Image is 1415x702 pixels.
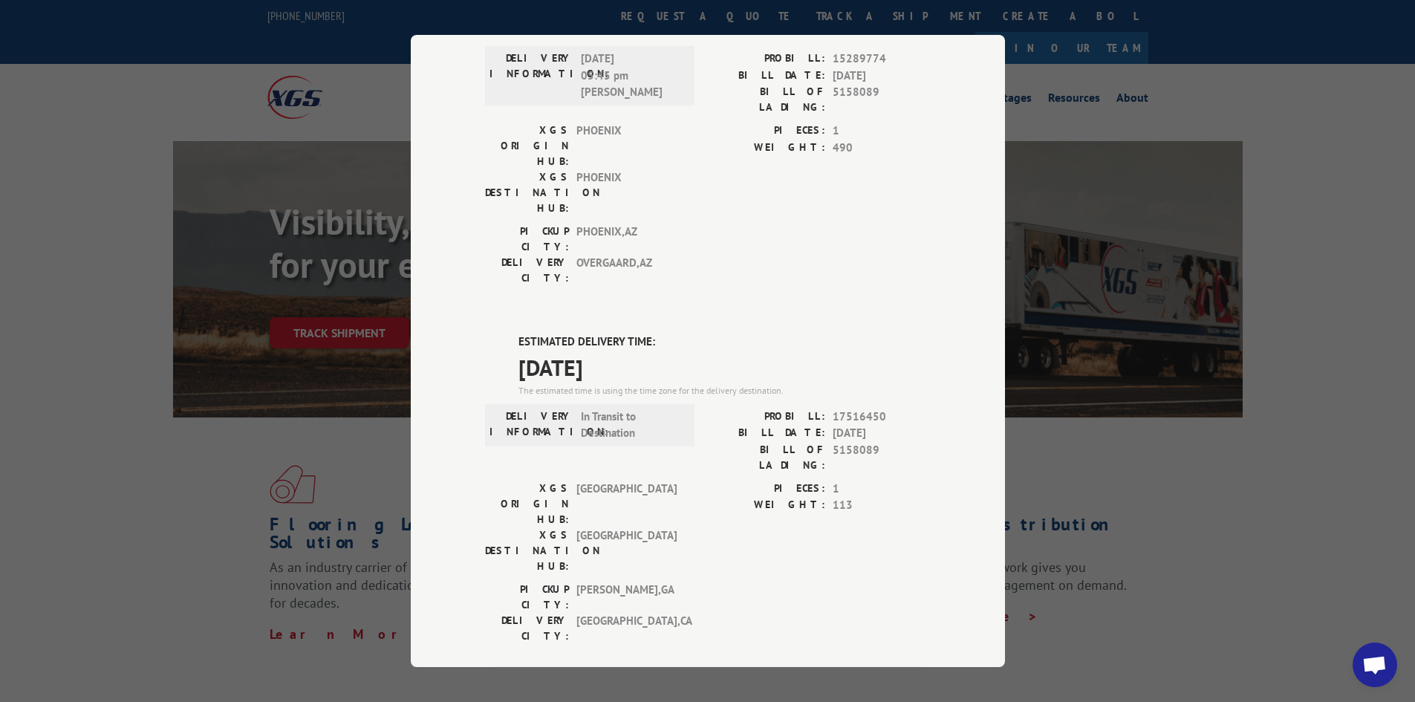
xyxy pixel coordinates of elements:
[485,527,569,574] label: XGS DESTINATION HUB:
[576,481,677,527] span: [GEOGRAPHIC_DATA]
[833,51,931,68] span: 15289774
[576,169,677,216] span: PHOENIX
[576,527,677,574] span: [GEOGRAPHIC_DATA]
[518,334,931,351] label: ESTIMATED DELIVERY TIME:
[1353,643,1397,687] a: Open chat
[485,255,569,286] label: DELIVERY CITY:
[485,481,569,527] label: XGS ORIGIN HUB:
[833,140,931,157] span: 490
[518,384,931,397] div: The estimated time is using the time zone for the delivery destination.
[576,224,677,255] span: PHOENIX , AZ
[485,613,569,644] label: DELIVERY CITY:
[576,613,677,644] span: [GEOGRAPHIC_DATA] , CA
[708,84,825,115] label: BILL OF LADING:
[833,84,931,115] span: 5158089
[489,409,573,442] label: DELIVERY INFORMATION:
[708,442,825,473] label: BILL OF LADING:
[708,123,825,140] label: PIECES:
[489,51,573,101] label: DELIVERY INFORMATION:
[581,409,681,442] span: In Transit to Destination
[576,123,677,169] span: PHOENIX
[708,481,825,498] label: PIECES:
[708,497,825,514] label: WEIGHT:
[708,140,825,157] label: WEIGHT:
[833,123,931,140] span: 1
[485,169,569,216] label: XGS DESTINATION HUB:
[833,497,931,514] span: 113
[833,481,931,498] span: 1
[518,351,931,384] span: [DATE]
[833,409,931,426] span: 17516450
[708,425,825,442] label: BILL DATE:
[833,442,931,473] span: 5158089
[708,51,825,68] label: PROBILL:
[576,255,677,286] span: OVERGAARD , AZ
[833,68,931,85] span: [DATE]
[708,409,825,426] label: PROBILL:
[485,224,569,255] label: PICKUP CITY:
[485,582,569,613] label: PICKUP CITY:
[708,68,825,85] label: BILL DATE:
[833,425,931,442] span: [DATE]
[581,51,681,101] span: [DATE] 05:45 pm [PERSON_NAME]
[485,123,569,169] label: XGS ORIGIN HUB:
[576,582,677,613] span: [PERSON_NAME] , GA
